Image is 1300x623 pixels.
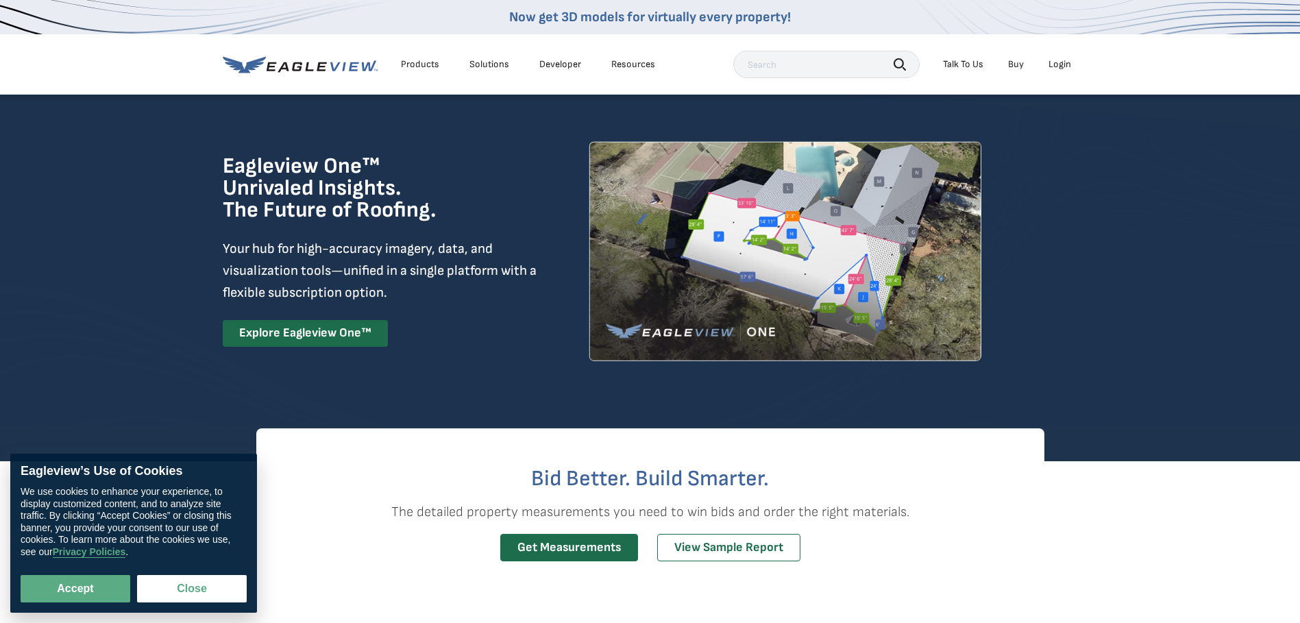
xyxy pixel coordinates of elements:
a: Developer [539,58,581,71]
div: Talk To Us [943,58,983,71]
div: Resources [611,58,655,71]
div: Eagleview’s Use of Cookies [21,464,247,479]
a: Privacy Policies [53,546,126,558]
a: Now get 3D models for virtually every property! [509,9,791,25]
div: We use cookies to enhance your experience, to display customized content, and to analyze site tra... [21,486,247,558]
div: Solutions [469,58,509,71]
input: Search [733,51,920,78]
a: View Sample Report [657,534,800,562]
h1: Eagleview One™ Unrivaled Insights. The Future of Roofing. [223,156,506,221]
h2: Bid Better. Build Smarter. [256,468,1044,490]
a: Buy [1008,58,1024,71]
div: Login [1048,58,1071,71]
div: Products [401,58,439,71]
button: Accept [21,575,130,602]
a: Get Measurements [500,534,638,562]
a: Explore Eagleview One™ [223,320,388,347]
p: The detailed property measurements you need to win bids and order the right materials. [256,501,1044,523]
p: Your hub for high-accuracy imagery, data, and visualization tools—unified in a single platform wi... [223,238,539,304]
button: Close [137,575,247,602]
